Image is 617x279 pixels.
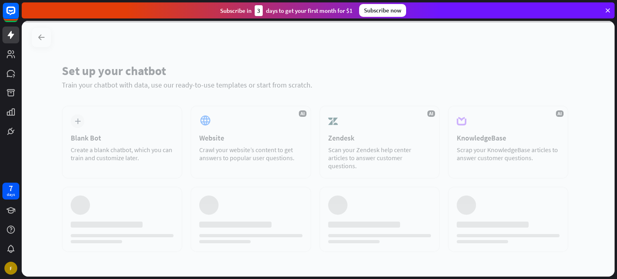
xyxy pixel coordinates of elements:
[9,185,13,192] div: 7
[7,192,15,198] div: days
[359,4,406,17] div: Subscribe now
[2,183,19,200] a: 7 days
[4,262,17,275] div: F
[255,5,263,16] div: 3
[220,5,353,16] div: Subscribe in days to get your first month for $1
